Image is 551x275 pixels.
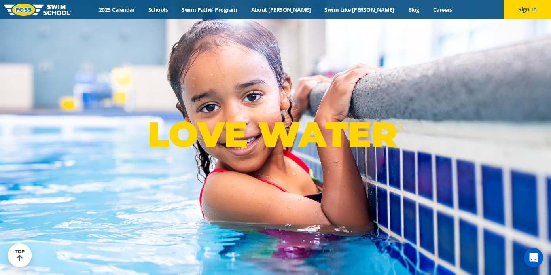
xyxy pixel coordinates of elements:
a: About [PERSON_NAME] [244,6,318,13]
img: FOSS Swim School Logo [4,4,72,16]
div: TOP [15,249,25,262]
a: Schools [142,6,175,13]
div: Open Intercom Messenger [524,248,543,267]
a: Swim Like [PERSON_NAME] [318,6,401,13]
a: Careers [426,6,459,13]
a: 2025 Calendar [92,6,142,13]
p: LOVE WATER [148,113,403,156]
a: Blog [401,6,426,13]
a: Swim Path® Program [175,6,244,13]
sup: ® [397,121,403,131]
